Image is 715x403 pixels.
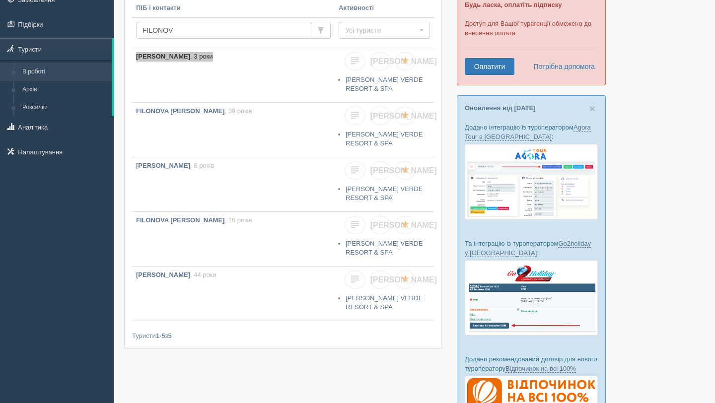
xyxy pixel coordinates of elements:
[370,112,437,120] span: [PERSON_NAME]
[370,216,391,234] a: [PERSON_NAME]
[505,365,576,373] a: Відпочинок на всі 100%
[168,332,172,339] b: 5
[18,99,112,117] a: Розсилки
[190,162,214,169] span: , 8 років
[18,81,112,99] a: Архів
[465,58,514,75] a: Оплатити
[346,294,423,311] a: [PERSON_NAME] VERDE RESORT & SPA
[136,107,224,115] b: FILONOVA [PERSON_NAME]
[370,275,437,284] span: [PERSON_NAME]
[346,76,423,93] a: [PERSON_NAME] VERDE RESORT & SPA
[465,104,536,112] a: Оновлення від [DATE]
[346,185,423,202] a: [PERSON_NAME] VERDE RESORT & SPA
[136,162,190,169] b: [PERSON_NAME]
[132,331,434,340] div: Туристи з
[465,354,598,373] p: Додано рекомендований договір для нового туроператору
[346,240,423,257] a: [PERSON_NAME] VERDE RESORT & SPA
[224,216,252,224] span: , 16 років
[136,22,311,39] input: Пошук за ПІБ, паспортом або контактами
[465,260,598,335] img: go2holiday-bookings-crm-for-travel-agency.png
[132,267,335,321] a: [PERSON_NAME], 44 роки
[465,239,598,258] p: Та інтеграцію із туроператором :
[136,53,190,60] b: [PERSON_NAME]
[370,161,391,180] a: [PERSON_NAME]
[132,48,335,102] a: [PERSON_NAME], 3 роки
[465,144,598,220] img: agora-tour-%D0%B7%D0%B0%D1%8F%D0%B2%D0%BA%D0%B8-%D1%81%D1%80%D0%BC-%D0%B4%D0%BB%D1%8F-%D1%82%D1%8...
[589,103,595,114] span: ×
[370,52,391,70] a: [PERSON_NAME]
[224,107,252,115] span: , 39 років
[370,57,437,66] span: [PERSON_NAME]
[345,25,417,35] span: Усі туристи
[527,58,595,75] a: Потрібна допомога
[136,271,190,278] b: [PERSON_NAME]
[190,53,213,60] span: , 3 роки
[465,123,598,141] p: Додано інтеграцію із туроператором :
[370,270,391,289] a: [PERSON_NAME]
[18,63,112,81] a: В роботі
[465,124,591,141] a: Agora Tour в [GEOGRAPHIC_DATA]
[370,166,437,175] span: [PERSON_NAME]
[370,107,391,125] a: [PERSON_NAME]
[339,22,430,39] button: Усі туристи
[156,332,165,339] b: 1-5
[136,216,224,224] b: FILONOVA [PERSON_NAME]
[132,103,335,157] a: FILONOVA [PERSON_NAME], 39 років
[132,157,335,211] a: [PERSON_NAME], 8 років
[589,103,595,114] button: Close
[190,271,216,278] span: , 44 роки
[132,212,335,266] a: FILONOVA [PERSON_NAME], 16 років
[370,221,437,229] span: [PERSON_NAME]
[465,1,562,8] b: Будь ласка, оплатіть підписку
[346,131,423,147] a: [PERSON_NAME] VERDE RESORT & SPA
